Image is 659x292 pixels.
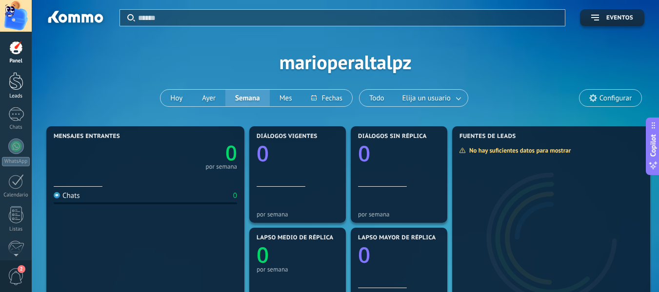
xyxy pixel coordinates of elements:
[2,226,30,233] div: Listas
[2,124,30,131] div: Chats
[257,266,339,273] div: por semana
[459,133,516,140] span: Fuentes de leads
[359,90,394,106] button: Todo
[459,146,578,155] div: No hay suficientes datos para mostrar
[394,90,468,106] button: Elija un usuario
[2,93,30,99] div: Leads
[54,191,80,200] div: Chats
[2,58,30,64] div: Panel
[257,211,339,218] div: por semana
[257,133,318,140] span: Diálogos vigentes
[400,92,453,105] span: Elija un usuario
[580,9,644,26] button: Eventos
[225,139,237,167] text: 0
[2,157,30,166] div: WhatsApp
[257,138,269,168] text: 0
[160,90,192,106] button: Hoy
[192,90,225,106] button: Ayer
[358,211,440,218] div: por semana
[225,90,270,106] button: Semana
[2,192,30,198] div: Calendario
[358,138,370,168] text: 0
[358,133,427,140] span: Diálogos sin réplica
[257,240,269,269] text: 0
[648,134,658,156] span: Copilot
[233,191,237,200] div: 0
[270,90,302,106] button: Mes
[358,240,370,269] text: 0
[18,265,25,273] span: 2
[145,139,237,167] a: 0
[301,90,352,106] button: Fechas
[54,192,60,198] img: Chats
[606,15,633,21] span: Eventos
[205,164,237,169] div: por semana
[599,94,632,102] span: Configurar
[54,133,120,140] span: Mensajes entrantes
[257,234,334,241] span: Lapso medio de réplica
[358,234,436,241] span: Lapso mayor de réplica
